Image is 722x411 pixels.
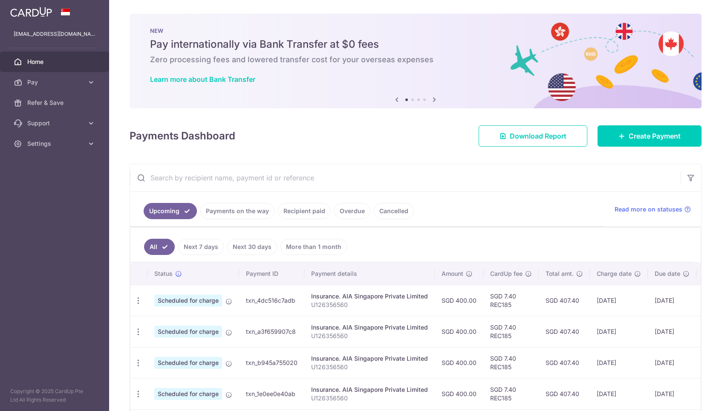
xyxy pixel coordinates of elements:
[648,285,696,316] td: [DATE]
[311,332,428,340] p: U126356560
[27,139,84,148] span: Settings
[311,394,428,402] p: U126356560
[311,323,428,332] div: Insurance. AIA Singapore Private Limited
[648,378,696,409] td: [DATE]
[699,327,716,337] img: Bank Card
[615,205,691,214] a: Read more on statuses
[150,75,255,84] a: Learn more about Bank Transfer
[239,316,304,347] td: txn_a3f659907c8
[311,363,428,371] p: U126356560
[130,128,235,144] h4: Payments Dashboard
[546,269,574,278] span: Total amt.
[435,316,483,347] td: SGD 400.00
[144,239,175,255] a: All
[304,263,435,285] th: Payment details
[510,131,566,141] span: Download Report
[442,269,463,278] span: Amount
[154,388,222,400] span: Scheduled for charge
[590,285,648,316] td: [DATE]
[479,125,587,147] a: Download Report
[483,285,539,316] td: SGD 7.40 REC185
[239,263,304,285] th: Payment ID
[239,378,304,409] td: txn_1e0ee0e40ab
[334,203,370,219] a: Overdue
[130,164,681,191] input: Search by recipient name, payment id or reference
[200,203,274,219] a: Payments on the way
[539,285,590,316] td: SGD 407.40
[629,131,681,141] span: Create Payment
[154,269,173,278] span: Status
[539,316,590,347] td: SGD 407.40
[311,301,428,309] p: U126356560
[483,316,539,347] td: SGD 7.40 REC185
[483,347,539,378] td: SGD 7.40 REC185
[435,285,483,316] td: SGD 400.00
[27,98,84,107] span: Refer & Save
[539,347,590,378] td: SGD 407.40
[374,203,414,219] a: Cancelled
[311,385,428,394] div: Insurance. AIA Singapore Private Limited
[154,357,222,369] span: Scheduled for charge
[539,378,590,409] td: SGD 407.40
[590,347,648,378] td: [DATE]
[27,78,84,87] span: Pay
[150,38,681,51] h5: Pay internationally via Bank Transfer at $0 fees
[239,347,304,378] td: txn_b945a755020
[278,203,331,219] a: Recipient paid
[130,14,702,108] img: Bank transfer banner
[648,347,696,378] td: [DATE]
[150,55,681,65] h6: Zero processing fees and lowered transfer cost for your overseas expenses
[699,295,716,306] img: Bank Card
[615,205,682,214] span: Read more on statuses
[144,203,197,219] a: Upcoming
[27,119,84,127] span: Support
[490,269,523,278] span: CardUp fee
[598,125,702,147] a: Create Payment
[590,316,648,347] td: [DATE]
[311,292,428,301] div: Insurance. AIA Singapore Private Limited
[27,58,84,66] span: Home
[435,347,483,378] td: SGD 400.00
[590,378,648,409] td: [DATE]
[239,285,304,316] td: txn_4dc516c7adb
[597,269,632,278] span: Charge date
[14,30,95,38] p: [EMAIL_ADDRESS][DOMAIN_NAME]
[280,239,347,255] a: More than 1 month
[154,295,222,307] span: Scheduled for charge
[150,27,681,34] p: NEW
[311,354,428,363] div: Insurance. AIA Singapore Private Limited
[10,7,52,17] img: CardUp
[655,269,680,278] span: Due date
[483,378,539,409] td: SGD 7.40 REC185
[178,239,224,255] a: Next 7 days
[699,358,716,368] img: Bank Card
[227,239,277,255] a: Next 30 days
[435,378,483,409] td: SGD 400.00
[699,389,716,399] img: Bank Card
[648,316,696,347] td: [DATE]
[154,326,222,338] span: Scheduled for charge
